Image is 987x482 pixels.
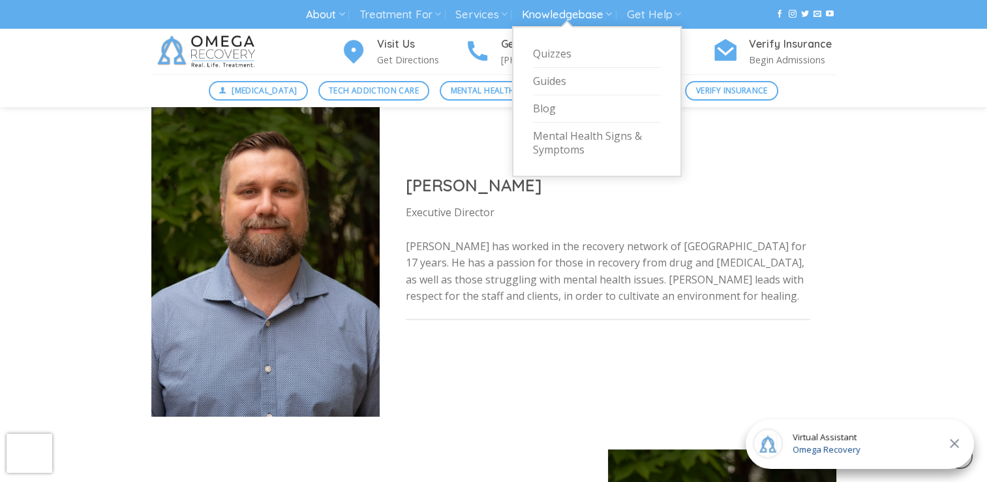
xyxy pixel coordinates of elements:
a: Get In Touch [PHONE_NUMBER] [464,36,588,68]
span: Tech Addiction Care [329,84,419,97]
a: [MEDICAL_DATA] [209,81,308,101]
a: Follow on YouTube [826,10,834,19]
a: Follow on Facebook [776,10,783,19]
a: Get Help [627,3,681,27]
a: Blog [533,95,661,123]
a: About [306,3,344,27]
a: Send us an email [813,10,821,19]
span: Verify Insurance [696,84,768,97]
a: Verify Insurance [685,81,778,101]
p: [PHONE_NUMBER] [501,52,588,67]
span: Mental Health Care [451,84,537,97]
a: Follow on Instagram [788,10,796,19]
p: Get Directions [377,52,464,67]
a: Mental Health Signs & Symptoms [533,123,661,163]
p: Executive Director [406,204,810,221]
p: Begin Admissions [749,52,836,67]
h4: Verify Insurance [749,36,836,53]
a: Follow on Twitter [801,10,809,19]
a: Verify Insurance Begin Admissions [712,36,836,68]
p: [PERSON_NAME] has worked in the recovery network of [GEOGRAPHIC_DATA] for 17 years. He has a pass... [406,238,810,305]
span: [MEDICAL_DATA] [232,84,297,97]
a: Tech Addiction Care [318,81,430,101]
h2: [PERSON_NAME] [406,174,810,196]
a: Mental Health Care [440,81,547,101]
a: Services [455,3,507,27]
a: Quizzes [533,40,661,68]
h4: Visit Us [377,36,464,53]
a: Visit Us Get Directions [341,36,464,68]
a: Guides [533,68,661,95]
a: Treatment For [359,3,441,27]
a: Knowledgebase [522,3,612,27]
h4: Get In Touch [501,36,588,53]
img: Omega Recovery [151,29,266,74]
